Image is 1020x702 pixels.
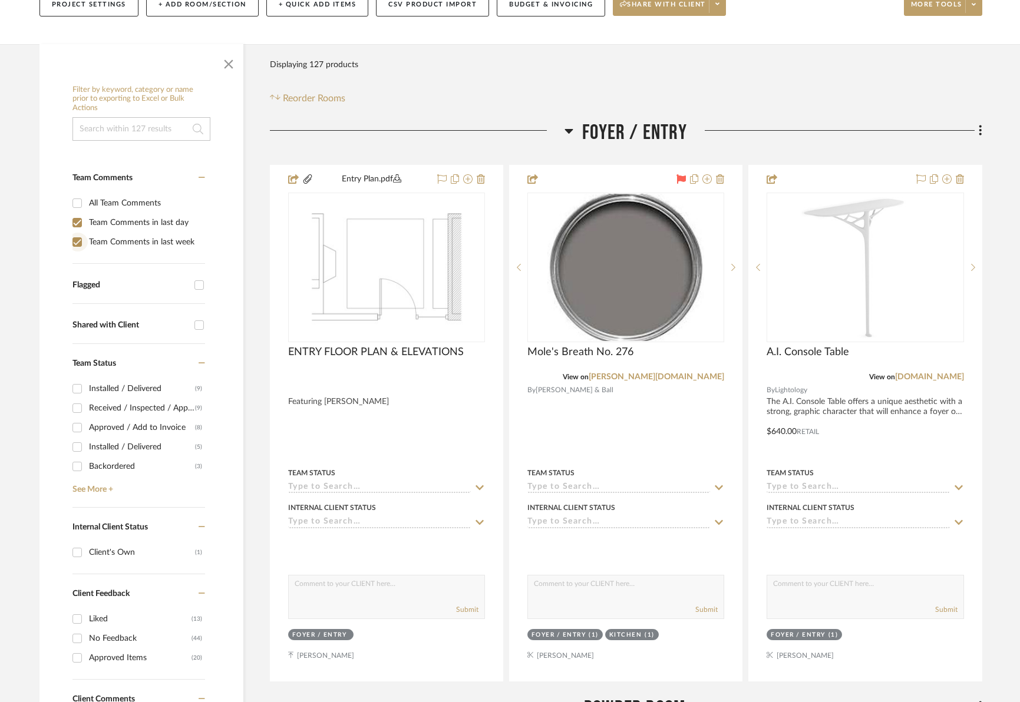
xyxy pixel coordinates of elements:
[72,523,148,531] span: Internal Client Status
[192,629,202,648] div: (44)
[767,517,949,528] input: Type to Search…
[89,629,192,648] div: No Feedback
[195,543,202,562] div: (1)
[532,631,586,640] div: Foyer / Entry
[456,604,478,615] button: Submit
[270,91,346,105] button: Reorder Rooms
[767,385,775,396] span: By
[89,194,202,213] div: All Team Comments
[89,648,192,667] div: Approved Items
[589,631,599,640] div: (1)
[89,399,195,418] div: Received / Inspected / Approved
[72,117,210,141] input: Search within 127 results
[527,385,536,396] span: By
[89,610,192,628] div: Liked
[536,385,613,396] span: [PERSON_NAME] & Ball
[527,502,615,513] div: Internal Client Status
[270,53,358,77] div: Displaying 127 products
[695,604,718,615] button: Submit
[288,502,376,513] div: Internal Client Status
[217,50,240,74] button: Close
[72,359,116,367] span: Team Status
[767,502,854,513] div: Internal Client Status
[192,610,202,628] div: (13)
[292,631,347,640] div: Foyer / Entry
[89,457,195,476] div: Backordered
[527,468,575,478] div: Team Status
[283,91,345,105] span: Reorder Rooms
[828,631,839,640] div: (1)
[563,373,589,380] span: View on
[72,280,189,290] div: Flagged
[72,85,210,113] h6: Filter by keyword, category or name prior to exporting to Excel or Bulk Actions
[195,438,202,456] div: (5)
[72,320,189,330] div: Shared with Client
[895,373,964,381] a: [DOMAIN_NAME]
[192,648,202,667] div: (20)
[527,346,633,359] span: Mole's Breath No. 276
[195,418,202,437] div: (8)
[935,604,958,615] button: Submit
[195,399,202,418] div: (9)
[89,438,195,456] div: Installed / Delivered
[582,120,687,145] span: Foyer / Entry
[313,173,430,187] button: Entry Plan.pdf
[288,346,464,359] span: ENTRY FLOOR PLAN & ELEVATIONS
[589,373,724,381] a: [PERSON_NAME][DOMAIN_NAME]
[288,482,471,494] input: Type to Search…
[72,590,130,598] span: Client Feedback
[89,213,202,232] div: Team Comments in last day
[89,418,195,437] div: Approved / Add to Invoice
[771,631,826,640] div: Foyer / Entry
[527,482,710,494] input: Type to Search…
[767,346,849,359] span: A.I. Console Table
[767,468,814,478] div: Team Status
[89,379,195,398] div: Installed / Delivered
[72,174,133,182] span: Team Comments
[547,194,704,341] img: Mole's Breath No. 276
[791,194,939,341] img: A.I. Console Table
[869,373,895,380] span: View on
[195,379,202,398] div: (9)
[289,204,484,330] img: ENTRY FLOOR PLAN & ELEVATIONS
[767,482,949,494] input: Type to Search…
[609,631,642,640] div: Kitchen
[89,233,202,251] div: Team Comments in last week
[195,457,202,476] div: (3)
[775,385,807,396] span: Lightology
[289,193,484,342] div: 0
[70,476,205,495] a: See More +
[527,517,710,528] input: Type to Search…
[645,631,655,640] div: (1)
[288,468,335,478] div: Team Status
[89,543,195,562] div: Client's Own
[288,517,471,528] input: Type to Search…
